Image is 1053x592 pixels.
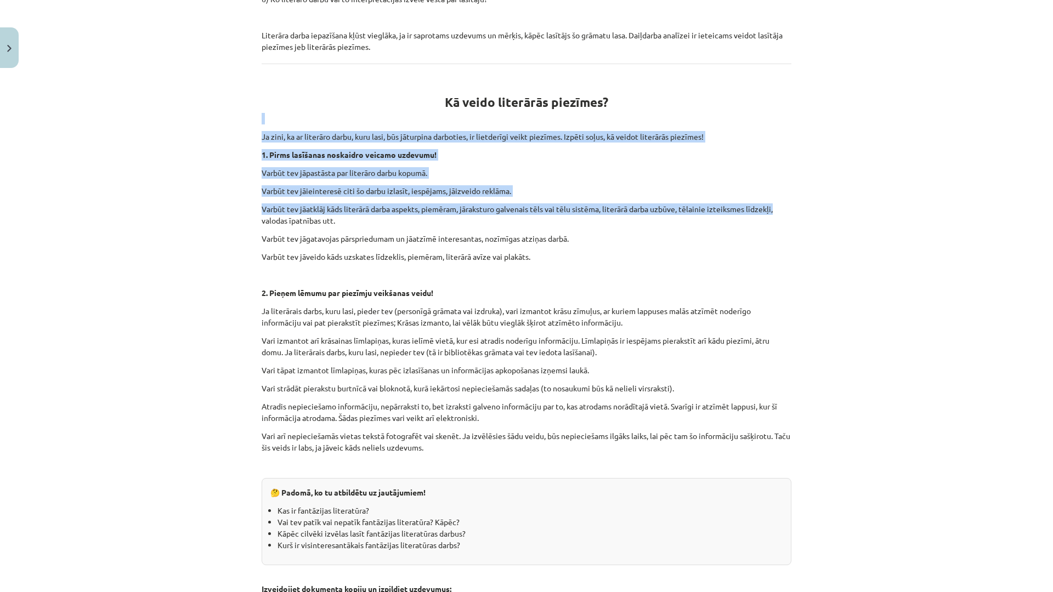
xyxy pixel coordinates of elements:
p: Vari tāpat izmantot līmlapiņas, kuras pēc izlasīšanas un informācijas apkopošanas izņemsi laukā. [262,365,791,376]
p: Vari izmantot arī krāsainas līmlapiņas, kuras ielīmē vietā, kur esi atradis noderīgu informāciju.... [262,335,791,358]
strong: 1. Pirms lasīšanas noskaidro veicamo uzdevumu! [262,150,437,160]
strong: 2. Pieņem lēmumu par piezīmju veikšanas veidu! [262,288,433,298]
li: Kāpēc cilvēki izvēlas lasīt fantāzijas literatūras darbus? [278,528,783,539]
li: Vai tev patīk vai nepatīk fantāzijas literatūra? Kāpēc? [278,516,783,528]
li: Kas ir fantāzijas literatūra? [278,505,783,516]
p: Atradis nepieciešamo informāciju, nepārraksti to, bet izraksti galveno informāciju par to, kas at... [262,401,791,424]
p: Varbūt tev jāveido kāds uzskates līdzeklis, piemēram, literārā avīze vai plakāts. [262,251,791,263]
b: Kā veido literārās piezīmes? [445,94,608,110]
p: Ja zini, ka ar literāro darbu, kuru lasi, būs jāturpina darboties, ir lietderīgi veikt piezīmes. ... [262,131,791,143]
p: Ja literārais darbs, kuru lasi, pieder tev (personīgā grāmata vai izdruka), vari izmantot krāsu z... [262,305,791,328]
strong: Padomā, ko tu atbildētu uz jautājumiem! [281,487,426,497]
li: Kurš ir visinteresantākais fantāzijas literatūras darbs? [278,539,783,551]
p: Vari arī nepieciešamās vietas tekstā fotografēt vai skenēt. Ja izvēlēsies šādu veidu, būs nepieci... [262,430,791,453]
p: Varbūt tev jāpastāsta par literāro darbu kopumā. [262,167,791,179]
p: Varbūt tev jāieinteresē citi šo darbu izlasīt, iespējams, jāizveido reklāma. [262,185,791,197]
img: icon-close-lesson-0947bae3869378f0d4975bcd49f059093ad1ed9edebbc8119c70593378902aed.svg [7,45,12,52]
p: 🤔 [270,487,783,498]
p: Varbūt tev jāatklāj kāds literārā darba aspekts, piemēram, jāraksturo galvenais tēls vai tēlu sis... [262,203,791,226]
p: Literāra darba iepazīšana kļūst vieglāka, ja ir saprotams uzdevums un mērķis, kāpēc lasītājs šo g... [262,30,791,53]
p: Vari strādāt pierakstu burtnīcā vai bloknotā, kurā iekārtosi nepieciešamās sadaļas (to nosaukumi ... [262,383,791,394]
p: Varbūt tev jāgatavojas pārspriedumam un jāatzīmē interesantas, nozīmīgas atziņas darbā. [262,233,791,244]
